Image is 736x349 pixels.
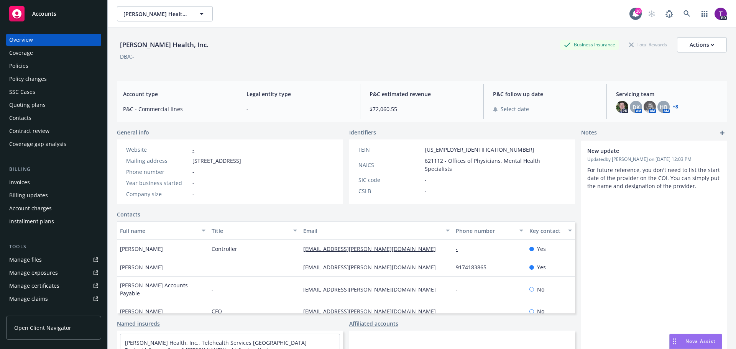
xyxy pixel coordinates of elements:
[6,243,101,251] div: Tools
[125,339,307,346] a: [PERSON_NAME] Health, Inc., Telehealth Services [GEOGRAPHIC_DATA]
[126,179,189,187] div: Year business started
[212,263,214,271] span: -
[685,338,716,344] span: Nova Assist
[9,189,48,202] div: Billing updates
[303,245,442,252] a: [EMAIL_ADDRESS][PERSON_NAME][DOMAIN_NAME]
[425,187,427,195] span: -
[212,227,289,235] div: Title
[537,245,546,253] span: Yes
[6,189,101,202] a: Billing updates
[300,221,453,240] button: Email
[456,264,493,271] a: 9174183865
[6,280,101,292] a: Manage certificates
[6,86,101,98] a: SSC Cases
[9,267,58,279] div: Manage exposures
[526,221,575,240] button: Key contact
[493,90,598,98] span: P&C follow up date
[246,105,351,113] span: -
[644,101,656,113] img: photo
[670,334,679,349] div: Drag to move
[358,161,422,169] div: NAICS
[677,37,727,52] button: Actions
[9,202,52,215] div: Account charges
[192,179,194,187] span: -
[673,105,678,109] a: +8
[32,11,56,17] span: Accounts
[9,254,42,266] div: Manage files
[537,263,546,271] span: Yes
[192,157,241,165] span: [STREET_ADDRESS]
[9,112,31,124] div: Contacts
[715,8,727,20] img: photo
[246,90,351,98] span: Legal entity type
[303,227,441,235] div: Email
[560,40,619,49] div: Business Insurance
[456,245,464,252] a: -
[581,128,597,138] span: Notes
[6,34,101,46] a: Overview
[209,221,300,240] button: Title
[537,285,544,293] span: No
[616,90,721,98] span: Servicing team
[6,47,101,59] a: Coverage
[6,99,101,111] a: Quoting plans
[425,157,566,173] span: 621112 - Offices of Physicians, Mental Health Specialists
[453,221,526,240] button: Phone number
[6,125,101,137] a: Contract review
[587,166,721,190] span: For future reference, you don't need to list the start date of the provider on the COI. You can s...
[14,324,71,332] span: Open Client Navigator
[6,138,101,150] a: Coverage gap analysis
[303,264,442,271] a: [EMAIL_ADDRESS][PERSON_NAME][DOMAIN_NAME]
[117,221,209,240] button: Full name
[120,281,205,297] span: [PERSON_NAME] Accounts Payable
[6,3,101,25] a: Accounts
[9,34,33,46] div: Overview
[456,286,464,293] a: -
[123,10,190,18] span: [PERSON_NAME] Health, Inc.
[212,307,222,315] span: CFO
[9,125,49,137] div: Contract review
[9,176,30,188] div: Invoices
[349,128,376,136] span: Identifiers
[192,168,194,176] span: -
[9,280,59,292] div: Manage certificates
[303,286,442,293] a: [EMAIL_ADDRESS][PERSON_NAME][DOMAIN_NAME]
[537,307,544,315] span: No
[358,176,422,184] div: SIC code
[120,307,163,315] span: [PERSON_NAME]
[6,293,101,305] a: Manage claims
[669,334,722,349] button: Nova Assist
[6,254,101,266] a: Manage files
[635,8,642,15] div: 18
[117,6,213,21] button: [PERSON_NAME] Health, Inc.
[117,128,149,136] span: General info
[6,267,101,279] a: Manage exposures
[126,146,189,154] div: Website
[9,73,47,85] div: Policy changes
[6,165,101,173] div: Billing
[9,99,46,111] div: Quoting plans
[6,176,101,188] a: Invoices
[6,215,101,228] a: Installment plans
[6,60,101,72] a: Policies
[529,227,563,235] div: Key contact
[456,227,514,235] div: Phone number
[9,215,54,228] div: Installment plans
[616,101,628,113] img: photo
[660,103,667,111] span: HB
[126,168,189,176] div: Phone number
[501,105,529,113] span: Select date
[117,40,212,50] div: [PERSON_NAME] Health, Inc.
[425,176,427,184] span: -
[6,306,101,318] a: Manage BORs
[9,86,35,98] div: SSC Cases
[9,306,45,318] div: Manage BORs
[625,40,671,49] div: Total Rewards
[123,90,228,98] span: Account type
[718,128,727,138] a: add
[123,105,228,113] span: P&C - Commercial lines
[662,6,677,21] a: Report a Bug
[117,210,140,218] a: Contacts
[697,6,712,21] a: Switch app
